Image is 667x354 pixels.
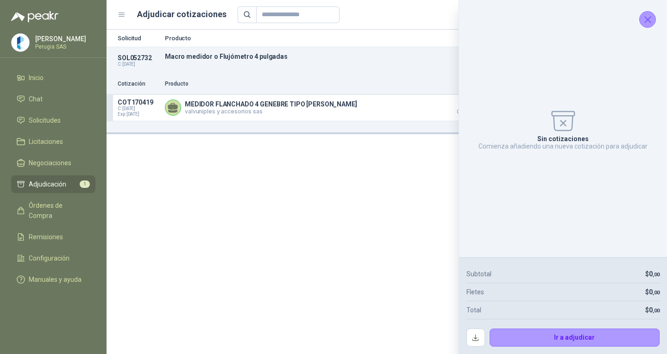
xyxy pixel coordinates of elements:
a: Negociaciones [11,154,95,172]
span: 0 [649,306,660,314]
a: Adjudicación1 [11,175,95,193]
span: Adjudicación [29,179,66,189]
button: Ir a adjudicar [490,329,660,347]
h1: Adjudicar cotizaciones [137,8,227,21]
a: Configuración [11,249,95,267]
p: Subtotal [466,269,491,279]
p: Producto [165,35,522,41]
p: $ 2.084.880 [443,99,489,114]
p: $ [645,269,660,279]
p: Precio [443,80,489,88]
a: Órdenes de Compra [11,197,95,224]
img: Company Logo [12,34,29,51]
p: COT170419 [118,99,159,106]
img: Logo peakr [11,11,58,22]
a: Manuales y ayuda [11,271,95,288]
span: Licitaciones [29,137,63,147]
p: Perugia SAS [35,44,93,50]
p: MEDIDOR FLANCHADO 4 GENEBRE TIPO [PERSON_NAME] [185,100,357,108]
span: Órdenes de Compra [29,200,87,221]
p: Producto [165,80,437,88]
p: Macro medidor o Flujómetro 4 pulgadas [165,53,522,60]
p: Fletes [466,287,484,297]
span: Negociaciones [29,158,71,168]
span: Exp: [DATE] [118,112,159,117]
a: Inicio [11,69,95,87]
a: Licitaciones [11,133,95,150]
p: C: [DATE] [118,62,159,67]
span: ,00 [653,308,660,314]
p: Total [466,305,481,315]
span: Inicio [29,73,44,83]
span: 1 [80,180,90,188]
span: Crédito 30 días [443,110,489,114]
a: Remisiones [11,228,95,246]
span: C: [DATE] [118,106,159,112]
a: Chat [11,90,95,108]
p: Cotización [118,80,159,88]
span: Chat [29,94,43,104]
a: Solicitudes [11,112,95,129]
p: SOL052732 [118,54,159,62]
p: Sin cotizaciones [537,135,589,143]
span: ,00 [653,272,660,278]
p: Solicitud [118,35,159,41]
span: ,00 [653,290,660,296]
p: $ [645,305,660,315]
p: $ [645,287,660,297]
p: valvuniples y accesorios sas [185,108,357,115]
span: Solicitudes [29,115,61,125]
p: [PERSON_NAME] [35,36,93,42]
span: 0 [649,288,660,296]
span: Configuración [29,253,69,263]
p: Comienza añadiendo una nueva cotización para adjudicar [478,143,648,150]
span: Remisiones [29,232,63,242]
span: Manuales y ayuda [29,274,82,285]
span: 0 [649,270,660,278]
